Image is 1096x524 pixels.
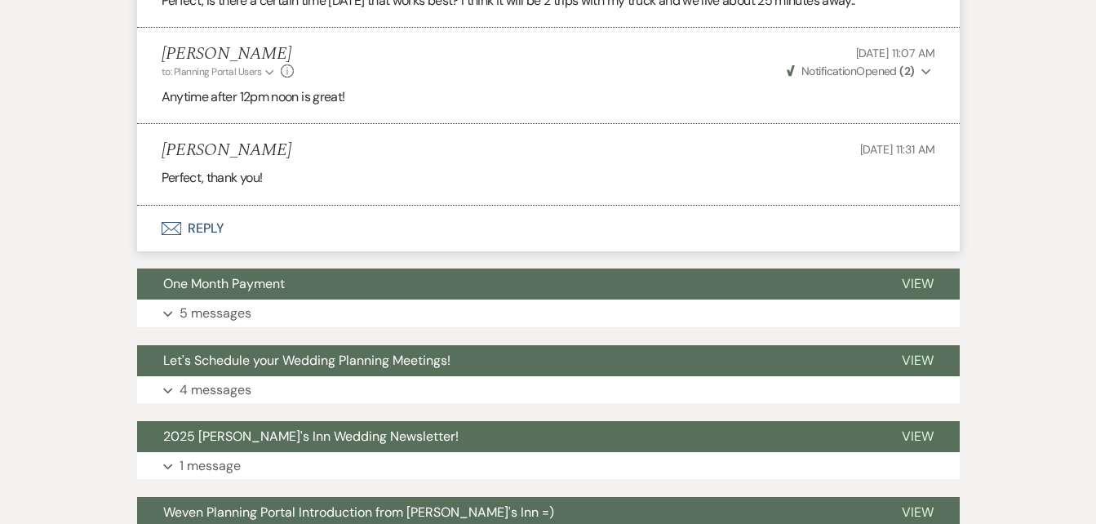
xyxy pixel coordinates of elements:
span: View [902,352,934,369]
strong: ( 2 ) [899,64,914,78]
span: Let's Schedule your Wedding Planning Meetings! [163,352,450,369]
span: 2025 [PERSON_NAME]'s Inn Wedding Newsletter! [163,428,459,445]
button: Reply [137,206,960,251]
span: Notification [801,64,856,78]
h5: [PERSON_NAME] [162,140,291,161]
button: Let's Schedule your Wedding Planning Meetings! [137,345,876,376]
span: View [902,428,934,445]
span: One Month Payment [163,275,285,292]
button: 2025 [PERSON_NAME]'s Inn Wedding Newsletter! [137,421,876,452]
span: Opened [787,64,915,78]
button: View [876,269,960,300]
button: 1 message [137,452,960,480]
span: [DATE] 11:07 AM [856,46,935,60]
span: [DATE] 11:31 AM [860,142,935,157]
span: to: Planning Portal Users [162,65,262,78]
p: 4 messages [180,380,251,401]
button: NotificationOpened (2) [784,63,935,80]
p: 5 messages [180,303,251,324]
span: Weven Planning Portal Introduction from [PERSON_NAME]'s Inn =) [163,504,554,521]
h5: [PERSON_NAME] [162,44,295,64]
span: View [902,275,934,292]
p: Perfect, thank you! [162,167,935,189]
span: View [902,504,934,521]
button: to: Planning Portal Users [162,64,277,79]
button: 5 messages [137,300,960,327]
p: 1 message [180,455,241,477]
button: 4 messages [137,376,960,404]
p: Anytime after 12pm noon is great! [162,87,935,108]
button: One Month Payment [137,269,876,300]
button: View [876,421,960,452]
button: View [876,345,960,376]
